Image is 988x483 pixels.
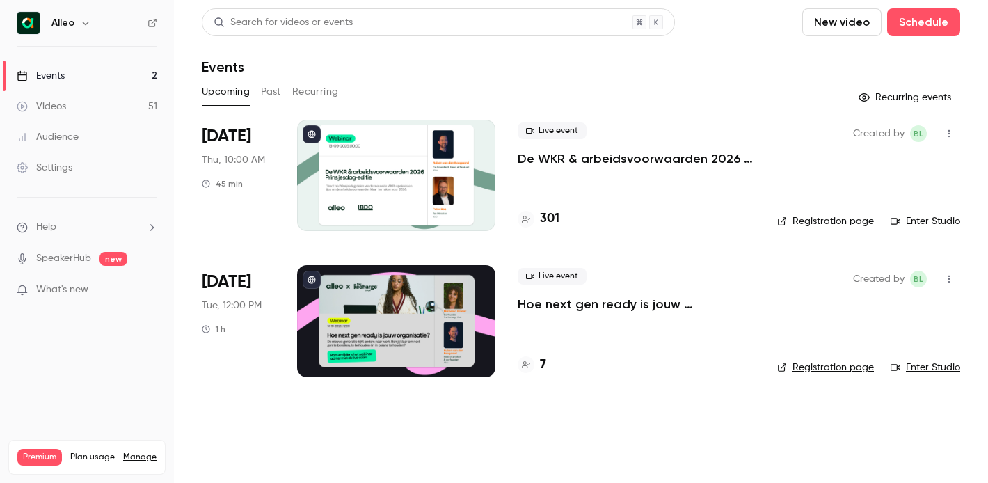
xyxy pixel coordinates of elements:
[17,161,72,175] div: Settings
[202,299,262,312] span: Tue, 12:00 PM
[214,15,353,30] div: Search for videos or events
[518,296,755,312] a: Hoe next gen ready is jouw organisatie? Alleo x The Recharge Club
[17,100,66,113] div: Videos
[891,361,960,374] a: Enter Studio
[17,220,157,235] li: help-dropdown-opener
[36,283,88,297] span: What's new
[202,324,225,335] div: 1 h
[891,214,960,228] a: Enter Studio
[202,58,244,75] h1: Events
[910,271,927,287] span: Bernice Lohr
[910,125,927,142] span: Bernice Lohr
[777,361,874,374] a: Registration page
[540,356,546,374] h4: 7
[17,130,79,144] div: Audience
[202,125,251,148] span: [DATE]
[261,81,281,103] button: Past
[518,268,587,285] span: Live event
[540,209,559,228] h4: 301
[518,122,587,139] span: Live event
[202,178,243,189] div: 45 min
[777,214,874,228] a: Registration page
[914,125,923,142] span: BL
[70,452,115,463] span: Plan usage
[17,12,40,34] img: Alleo
[853,125,905,142] span: Created by
[202,265,275,377] div: Oct 14 Tue, 12:00 PM (Europe/Amsterdam)
[802,8,882,36] button: New video
[518,356,546,374] a: 7
[202,120,275,231] div: Sep 18 Thu, 10:00 AM (Europe/Amsterdam)
[17,69,65,83] div: Events
[292,81,339,103] button: Recurring
[202,153,265,167] span: Thu, 10:00 AM
[887,8,960,36] button: Schedule
[853,271,905,287] span: Created by
[141,284,157,296] iframe: Noticeable Trigger
[852,86,960,109] button: Recurring events
[914,271,923,287] span: BL
[51,16,74,30] h6: Alleo
[17,449,62,466] span: Premium
[202,81,250,103] button: Upcoming
[202,271,251,293] span: [DATE]
[123,452,157,463] a: Manage
[518,209,559,228] a: 301
[99,252,127,266] span: new
[518,150,755,167] a: De WKR & arbeidsvoorwaarden 2026 - [DATE] editie
[36,220,56,235] span: Help
[36,251,91,266] a: SpeakerHub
